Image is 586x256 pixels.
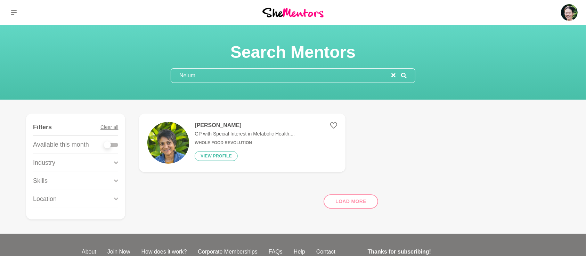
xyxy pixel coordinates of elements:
a: Join Now [102,248,136,256]
a: FAQs [263,248,288,256]
img: Roselynn Unson [561,4,578,21]
a: About [76,248,102,256]
h1: Search Mentors [171,42,415,63]
h4: [PERSON_NAME] [195,122,295,129]
a: Help [288,248,311,256]
button: View profile [195,151,238,161]
p: Skills [33,176,48,186]
h6: Whole Food Revolution [195,140,295,146]
p: GP with Special Interest in Metabolic Health,... [195,130,295,138]
a: How does it work? [136,248,193,256]
a: Contact [311,248,341,256]
h4: Thanks for subscribing! [368,248,500,256]
h4: Filters [33,123,52,131]
a: Corporate Memberships [192,248,263,256]
button: Clear all [100,119,118,135]
p: Available this month [33,140,89,149]
img: She Mentors Logo [262,8,324,17]
p: Location [33,194,57,204]
input: Search mentors [171,69,391,83]
a: [PERSON_NAME]GP with Special Interest in Metabolic Health,...Whole Food RevolutionView profile [139,114,345,172]
p: Industry [33,158,55,168]
img: 0ad18d659c94bb673d7d5daa9fb32e1af625f77d-3024x4032.jpg [147,122,189,164]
